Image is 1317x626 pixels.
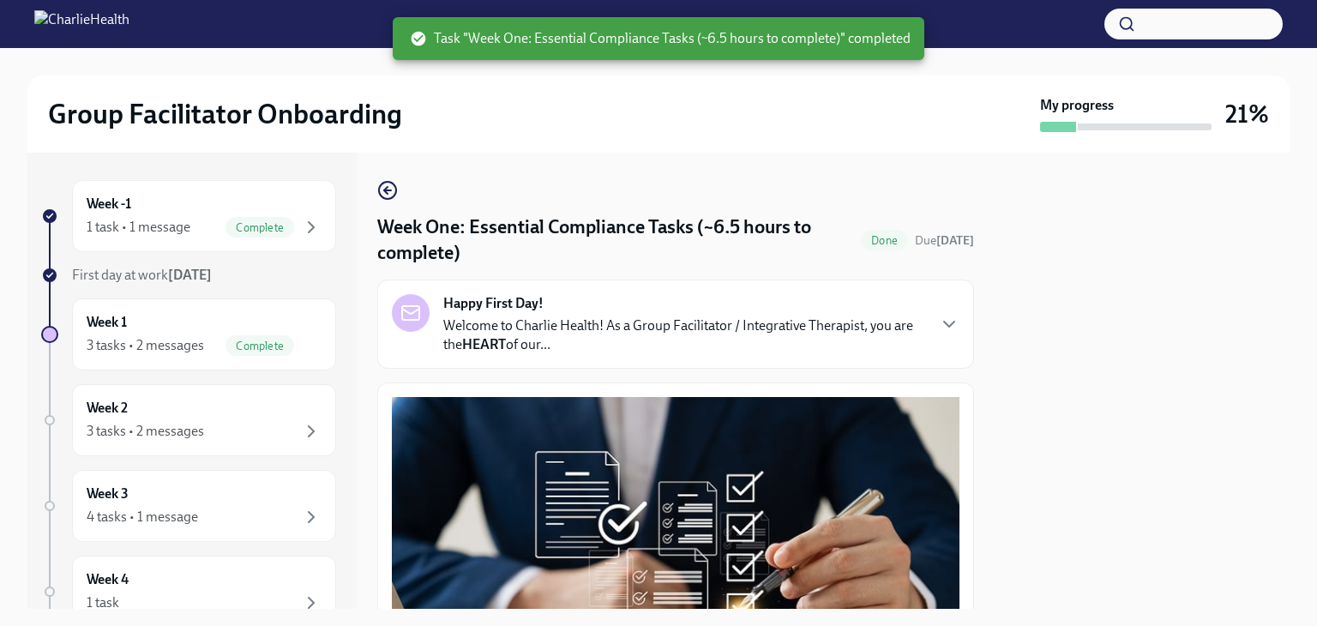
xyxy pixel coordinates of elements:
[87,593,119,612] div: 1 task
[87,313,127,332] h6: Week 1
[443,294,544,313] strong: Happy First Day!
[34,10,129,38] img: CharlieHealth
[87,399,128,418] h6: Week 2
[226,221,294,234] span: Complete
[87,485,129,503] h6: Week 3
[87,195,131,214] h6: Week -1
[87,570,129,589] h6: Week 4
[1225,99,1269,129] h3: 21%
[410,29,911,48] span: Task "Week One: Essential Compliance Tasks (~6.5 hours to complete)" completed
[936,233,974,248] strong: [DATE]
[41,298,336,370] a: Week 13 tasks • 2 messagesComplete
[41,266,336,285] a: First day at work[DATE]
[48,97,402,131] h2: Group Facilitator Onboarding
[861,234,908,247] span: Done
[1040,96,1114,115] strong: My progress
[462,336,506,352] strong: HEART
[226,340,294,352] span: Complete
[41,470,336,542] a: Week 34 tasks • 1 message
[87,508,198,527] div: 4 tasks • 1 message
[915,233,974,248] span: Due
[168,267,212,283] strong: [DATE]
[87,422,204,441] div: 3 tasks • 2 messages
[377,214,854,266] h4: Week One: Essential Compliance Tasks (~6.5 hours to complete)
[915,232,974,249] span: September 9th, 2025 07:00
[41,384,336,456] a: Week 23 tasks • 2 messages
[72,267,212,283] span: First day at work
[41,180,336,252] a: Week -11 task • 1 messageComplete
[443,316,925,354] p: Welcome to Charlie Health! As a Group Facilitator / Integrative Therapist, you are the of our...
[87,218,190,237] div: 1 task • 1 message
[87,336,204,355] div: 3 tasks • 2 messages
